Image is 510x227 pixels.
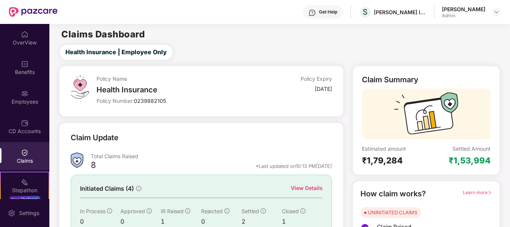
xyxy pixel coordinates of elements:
[71,75,89,99] img: svg+xml;base64,PHN2ZyB4bWxucz0iaHR0cDovL3d3dy53My5vcmcvMjAwMC9zdmciIHdpZHRoPSI0OS4zMiIgaGVpZ2h0PS...
[161,208,184,214] span: IR Raised
[442,6,485,13] div: [PERSON_NAME]
[21,149,28,156] img: svg+xml;base64,PHN2ZyBpZD0iQ2xhaW0iIHhtbG5zPSJodHRwOi8vd3d3LnczLm9yZy8yMDAwL3N2ZyIgd2lkdGg9IjIwIi...
[96,85,253,94] div: Health Insurance
[363,7,368,16] span: S
[201,208,223,214] span: Rejected
[21,178,28,186] img: svg+xml;base64,PHN2ZyB4bWxucz0iaHR0cDovL3d3dy53My5vcmcvMjAwMC9zdmciIHdpZHRoPSIyMSIgaGVpZ2h0PSIyMC...
[134,98,166,104] span: 0239882105
[120,208,145,214] span: Approved
[136,186,141,191] span: info-circle
[21,60,28,68] img: svg+xml;base64,PHN2ZyBpZD0iQmVuZWZpdHMiIHhtbG5zPSJodHRwOi8vd3d3LnczLm9yZy8yMDAwL3N2ZyIgd2lkdGg9Ij...
[449,155,491,166] div: ₹1,53,994
[71,132,119,144] div: Claim Update
[91,153,332,160] div: Total Claims Raised
[494,9,500,15] img: svg+xml;base64,PHN2ZyBpZD0iRHJvcGRvd24tMzJ4MzIiIHhtbG5zPSJodHRwOi8vd3d3LnczLm9yZy8yMDAwL3N2ZyIgd2...
[65,47,167,57] span: Health Insurance | Employee Only
[61,30,145,39] h2: Claims Dashboard
[319,9,337,15] div: Get Help
[21,90,28,97] img: svg+xml;base64,PHN2ZyBpZD0iRW1wbG95ZWVzIiB4bWxucz0iaHR0cDovL3d3dy53My5vcmcvMjAwMC9zdmciIHdpZHRoPS...
[291,184,323,192] div: View Details
[368,209,417,216] div: UNINITIATED CLAIMS
[261,208,266,214] span: info-circle
[282,217,322,226] div: 1
[21,119,28,127] img: svg+xml;base64,PHN2ZyBpZD0iQ0RfQWNjb3VudHMiIGRhdGEtbmFtZT0iQ0QgQWNjb3VudHMiIHhtbG5zPSJodHRwOi8vd3...
[201,217,242,226] div: 0
[224,208,230,214] span: info-circle
[107,208,112,214] span: info-circle
[80,217,120,226] div: 0
[1,187,49,194] div: Stepathon
[17,209,42,217] div: Settings
[300,208,305,214] span: info-circle
[315,85,332,92] div: [DATE]
[8,209,15,217] img: svg+xml;base64,PHN2ZyBpZD0iU2V0dGluZy0yMHgyMCIgeG1sbnM9Imh0dHA6Ly93d3cudzMub3JnLzIwMDAvc3ZnIiB3aW...
[362,155,426,166] div: ₹1,79,284
[96,97,253,104] div: Policy Number:
[374,9,426,16] div: [PERSON_NAME] INOTEC LIMITED
[394,92,458,139] img: svg+xml;base64,PHN2ZyB3aWR0aD0iMTcyIiBoZWlnaHQ9IjExMyIgdmlld0JveD0iMCAwIDE3MiAxMTMiIGZpbGw9Im5vbm...
[452,145,491,152] div: Settled Amount
[242,208,259,214] span: Settled
[96,75,253,82] div: Policy Name
[362,145,426,152] div: Estimated amount
[80,184,134,193] span: Initiated Claims (4)
[9,7,58,17] img: New Pazcare Logo
[80,208,105,214] span: In Process
[463,190,492,195] span: Learn more
[91,160,96,172] div: 8
[21,31,28,38] img: svg+xml;base64,PHN2ZyBpZD0iSG9tZSIgeG1sbnM9Imh0dHA6Ly93d3cudzMub3JnLzIwMDAvc3ZnIiB3aWR0aD0iMjAiIG...
[147,208,152,214] span: info-circle
[488,190,492,195] span: right
[301,75,332,82] div: Policy Expiry
[362,75,418,84] div: Claim Summary
[242,217,282,226] div: 2
[360,188,426,200] div: How claim works?
[308,9,316,16] img: svg+xml;base64,PHN2ZyBpZD0iSGVscC0zMngzMiIgeG1sbnM9Imh0dHA6Ly93d3cudzMub3JnLzIwMDAvc3ZnIiB3aWR0aD...
[282,208,299,214] span: Closed
[256,163,332,169] div: *Last updated on 10:13 PM[DATE]
[161,217,201,226] div: 1
[9,196,40,202] div: New Challenge
[442,13,485,19] div: Admin
[71,153,83,168] img: ClaimsSummaryIcon
[120,217,161,226] div: 0
[60,45,172,60] button: Health Insurance | Employee Only
[185,208,190,214] span: info-circle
